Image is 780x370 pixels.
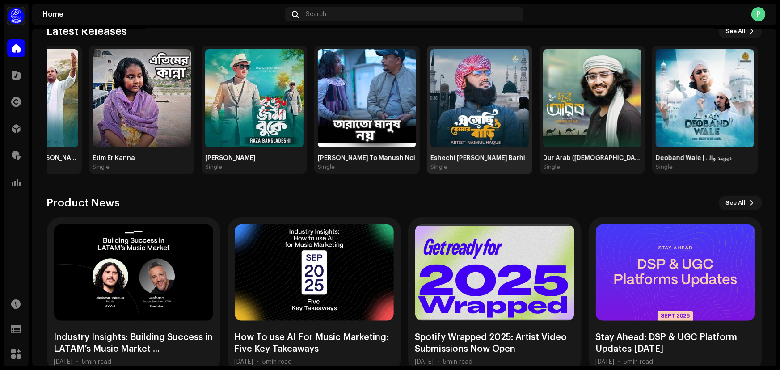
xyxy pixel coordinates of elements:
[719,24,762,38] button: See All
[430,49,529,147] img: 511106ae-698a-4203-9fb2-fa0ee2931162
[93,49,191,147] img: 3b282bb5-4cc8-46ec-a2f0-f03dd92729a0
[54,358,73,366] div: [DATE]
[624,358,654,366] div: 5
[751,7,766,21] div: P
[82,358,112,366] div: 5
[447,359,473,365] span: min read
[47,24,127,38] h3: Latest Releases
[257,358,259,366] div: •
[205,164,222,171] div: Single
[235,332,394,355] div: How To use AI For Music Marketing: Five Key Takeaways
[415,358,434,366] div: [DATE]
[306,11,327,18] span: Search
[205,49,304,147] img: e92be203-fed6-4ada-b8a9-c3c645725e55
[93,164,110,171] div: Single
[719,196,762,210] button: See All
[86,359,112,365] span: min read
[318,155,416,162] div: [PERSON_NAME] To Manush Noi
[656,49,754,147] img: c0041143-7da8-4fcd-ab50-dbaa1f15e12f
[93,155,191,162] div: Etim Er Kanna
[726,22,746,40] span: See All
[596,358,615,366] div: [DATE]
[318,49,416,147] img: 7f93b8a2-5bdf-4ff2-907b-e7cda55df17a
[47,196,120,210] h3: Product News
[43,11,282,18] div: Home
[415,332,574,355] div: Spotify Wrapped 2025: Artist Video Submissions Now Open
[656,155,754,162] div: Deoband Wale | دیوبند والے
[443,358,473,366] div: 5
[726,194,746,212] span: See All
[54,332,213,355] div: Industry Insights: Building Success in LATAM’s Music Market ...
[76,358,79,366] div: •
[543,49,641,147] img: bbb393c2-b2ea-4e62-9ec1-eb550451c45d
[656,164,673,171] div: Single
[430,155,529,162] div: Eshechi [PERSON_NAME] Barhi
[430,164,447,171] div: Single
[543,155,641,162] div: Dur Arab ([DEMOGRAPHIC_DATA])
[628,359,654,365] span: min read
[205,155,304,162] div: [PERSON_NAME]
[7,7,25,25] img: a1dd4b00-069a-4dd5-89ed-38fbdf7e908f
[266,359,292,365] span: min read
[543,164,560,171] div: Single
[318,164,335,171] div: Single
[596,332,755,355] div: Stay Ahead: DSP & UGC Platform Updates [DATE]
[618,358,620,366] div: •
[438,358,440,366] div: •
[235,358,253,366] div: [DATE]
[263,358,292,366] div: 5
